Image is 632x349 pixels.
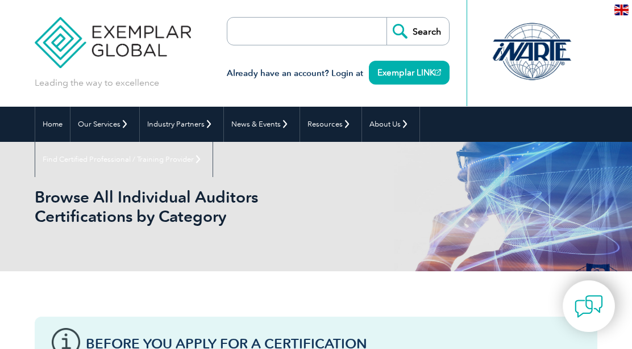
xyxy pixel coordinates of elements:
[224,107,300,142] a: News & Events
[614,5,629,15] img: en
[140,107,223,142] a: Industry Partners
[227,66,450,81] h3: Already have an account? Login at
[35,142,213,177] a: Find Certified Professional / Training Provider
[369,61,450,85] a: Exemplar LINK
[70,107,139,142] a: Our Services
[362,107,419,142] a: About Us
[575,292,603,321] img: contact-chat.png
[435,69,441,75] img: open_square.png
[35,187,344,226] h1: Browse All Individual Auditors Certifications by Category
[300,107,361,142] a: Resources
[35,107,70,142] a: Home
[386,18,449,45] input: Search
[35,77,159,89] p: Leading the way to excellence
